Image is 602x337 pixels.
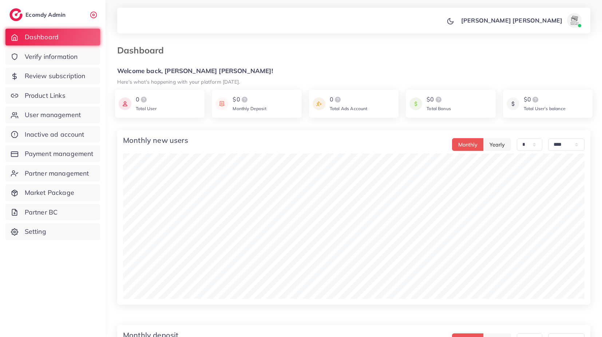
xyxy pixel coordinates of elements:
a: Inactive ad account [5,126,100,143]
img: logo [333,95,342,104]
h5: Welcome back, [PERSON_NAME] [PERSON_NAME]! [117,67,590,75]
img: icon payment [215,95,228,112]
img: logo [434,95,443,104]
img: avatar [567,13,582,28]
span: Total Ads Account [330,106,368,111]
a: Market Package [5,184,100,201]
a: Dashboard [5,29,100,45]
div: $0 [233,95,266,104]
span: Product Links [25,91,66,100]
a: User management [5,107,100,123]
img: icon payment [119,95,131,112]
a: [PERSON_NAME] [PERSON_NAME]avatar [457,13,585,28]
a: Review subscription [5,68,100,84]
a: Partner BC [5,204,100,221]
button: Monthly [452,138,484,151]
h4: Monthly new users [123,136,188,145]
p: [PERSON_NAME] [PERSON_NAME] [461,16,562,25]
span: Verify information [25,52,78,61]
span: Dashboard [25,32,59,42]
h2: Ecomdy Admin [25,11,67,18]
button: Yearly [483,138,511,151]
div: 0 [330,95,368,104]
small: Here's what's happening with your platform [DATE]. [117,79,240,85]
span: Partner management [25,169,89,178]
img: icon payment [313,95,325,112]
a: Setting [5,223,100,240]
span: Setting [25,227,46,236]
img: logo [9,8,23,21]
span: Review subscription [25,71,86,81]
span: Total Bonus [427,106,451,111]
img: logo [531,95,540,104]
img: logo [139,95,148,104]
div: $0 [524,95,566,104]
img: icon payment [507,95,519,112]
a: logoEcomdy Admin [9,8,67,21]
span: User management [25,110,81,120]
a: Verify information [5,48,100,65]
span: Monthly Deposit [233,106,266,111]
h3: Dashboard [117,45,170,56]
div: $0 [427,95,451,104]
span: Total User [136,106,157,111]
a: Payment management [5,145,100,162]
a: Product Links [5,87,100,104]
img: icon payment [409,95,422,112]
span: Payment management [25,149,94,159]
span: Partner BC [25,208,58,217]
span: Market Package [25,188,74,197]
img: logo [240,95,249,104]
span: Total User’s balance [524,106,566,111]
div: 0 [136,95,157,104]
span: Inactive ad account [25,130,84,139]
a: Partner management [5,165,100,182]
